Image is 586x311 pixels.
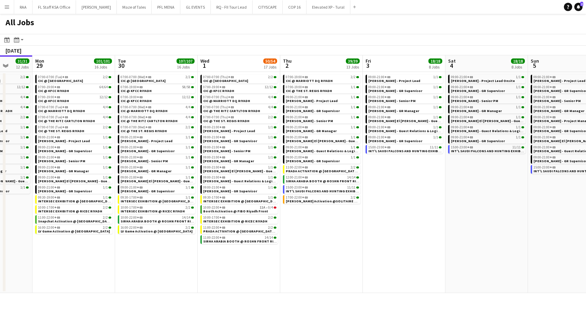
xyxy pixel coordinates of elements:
[121,119,178,123] span: CIC @ THE RITZ CARTLTON RIYADH
[268,95,273,99] span: 4/4
[302,135,308,139] span: +03
[121,106,151,109] span: 07:00-07:00 (Wed)
[118,75,195,85] div: 07:00-07:00 (Wed)+032/2CIC @ [GEOGRAPHIC_DATA]
[366,115,443,125] div: 09:00-21:00+031/1[PERSON_NAME] El [PERSON_NAME] - Guest Relations Manager
[62,75,68,79] span: +03
[180,0,211,14] button: GL EVENTS
[286,106,308,109] span: 09:00-21:00
[533,116,556,119] span: 09:00-21:00
[203,85,276,93] a: 07:00-19:00+0312/12CIC @ KFCC RIYADH
[351,116,356,119] span: 1/1
[351,75,356,79] span: 2/2
[467,115,473,119] span: +03
[283,95,360,105] div: 09:00-21:00+031/1[PERSON_NAME] - Project Lead
[38,95,111,103] a: 07:00-19:00+0312/12CIC @ KFCC RIYADH
[203,85,225,89] span: 07:00-19:00
[550,85,556,89] span: +03
[137,135,143,139] span: +03
[451,95,524,103] a: 09:00-21:00+031/1[PERSON_NAME] - Senior PM
[20,106,25,109] span: 4/4
[451,85,473,89] span: 09:00-21:00
[385,105,390,109] span: +03
[368,89,422,93] span: Basim Aqil - GR Supervisor
[451,95,473,99] span: 09:00-21:00
[38,106,68,109] span: 07:00-07:00 (Tue)
[516,126,521,129] span: 1/1
[103,136,108,139] span: 1/1
[76,0,117,14] button: [PERSON_NAME]
[351,95,356,99] span: 1/1
[302,115,308,119] span: +03
[38,85,60,89] span: 07:00-19:00
[533,75,556,79] span: 09:00-21:00
[20,116,25,119] span: 2/2
[368,85,442,93] a: 09:00-21:00+031/1[PERSON_NAME] - GR Supervisor
[145,115,151,119] span: +03
[448,85,526,95] div: 09:00-21:00+031/1[PERSON_NAME] - GR Supervisor
[200,115,278,125] div: 07:00-07:00 (Thu)+032/2CIC @ THE ST. REGIS RIYADH
[451,116,473,119] span: 09:00-21:00
[62,125,68,129] span: +03
[203,119,249,123] span: CIC @ THE ST. REGIS RIYADH
[283,135,360,145] div: 09:00-21:00+031/1[PERSON_NAME] El [PERSON_NAME] - Guest Relations Manager
[203,95,276,103] a: 07:00-07:00 (Thu)+034/4CIC @ MARRIOTT DQ RIYADH
[121,75,151,79] span: 07:00-07:00 (Wed)
[200,125,278,135] div: 09:00-21:00+031/1[PERSON_NAME] - Project Lead
[38,115,111,123] a: 07:00-07:00 (Tue)+034/4CIC @ THE RITZ CARTLTON RIYADH
[286,95,359,103] a: 09:00-21:00+031/1[PERSON_NAME] - Project Lead
[451,129,544,133] span: Sevda Aliyeva - Guest Relations & Logistics Manager
[533,106,556,109] span: 09:00-21:00
[451,89,505,93] span: Basim Aqil - GR Supervisor
[203,89,234,93] span: CIC @ KFCC RIYADH
[385,135,390,139] span: +03
[385,75,390,79] span: +03
[533,136,556,139] span: 09:00-21:00
[17,85,25,89] span: 12/12
[38,95,60,99] span: 07:00-19:00
[351,126,356,129] span: 1/1
[203,106,234,109] span: 07:00-07:00 (Thu)
[451,79,515,83] span: Aysel Ahmadova - Project Lead Onsite
[200,85,278,95] div: 07:00-19:00+0312/12CIC @ KFCC RIYADH
[451,75,524,83] a: 09:00-21:00+031/1[PERSON_NAME] - Project Lead Onsite
[433,95,438,99] span: 1/1
[38,139,90,143] span: Aysel Ahmadova - Project Lead
[451,119,556,123] span: Serina El Kaissi - Guest Relations Manager
[145,105,151,109] span: +03
[200,135,278,145] div: 09:00-21:00+031/1[PERSON_NAME] - GR Supervisor
[211,0,253,14] button: RQ - FII Tour Lead
[368,75,390,79] span: 09:00-21:00
[368,95,442,103] a: 09:00-21:00+031/1[PERSON_NAME] - Senior PM
[62,115,68,119] span: +03
[368,79,420,83] span: Aysel Ahmadova - Project Lead
[203,105,276,113] a: 07:00-07:00 (Thu)+034/4CIC @ THE RITZ CARTLTON RIYADH
[20,136,25,139] span: 1/1
[35,135,113,145] div: 09:00-21:00+031/1[PERSON_NAME] - Project Lead
[302,105,308,109] span: +03
[286,119,333,123] span: Diana Fazlitdinova - Senior PM
[433,136,438,139] span: 1/1
[366,85,443,95] div: 09:00-21:00+031/1[PERSON_NAME] - GR Supervisor
[286,99,338,103] span: Aysel Ahmadova - Project Lead
[286,79,333,83] span: CIC @ MARRIOTT DQ RIYADH
[448,125,526,135] div: 09:00-21:00+031/1[PERSON_NAME] - Guest Relations & Logistics Manager
[228,115,234,119] span: +03
[121,116,151,119] span: 07:00-07:00 (Wed)
[467,135,473,139] span: +03
[38,119,95,123] span: CIC @ THE RITZ CARTLTON RIYADH
[516,136,521,139] span: 1/1
[203,135,276,143] a: 09:00-21:00+031/1[PERSON_NAME] - GR Supervisor
[38,136,60,139] span: 09:00-21:00
[433,85,438,89] span: 1/1
[186,106,190,109] span: 4/4
[451,135,524,143] a: 09:00-21:00+031/1[PERSON_NAME] - GR Supervisor
[467,105,473,109] span: +03
[286,75,308,79] span: 07:00-19:00
[121,125,194,133] a: 07:00-07:00 (Wed)+032/2CIC @ THE ST. REGIS RIYADH
[351,136,356,139] span: 1/1
[203,95,234,99] span: 07:00-07:00 (Thu)
[121,126,151,129] span: 07:00-07:00 (Wed)
[228,75,234,79] span: +03
[200,95,278,105] div: 07:00-07:00 (Thu)+034/4CIC @ MARRIOTT DQ RIYADH
[38,99,69,103] span: CIC @ KFCC RIYADH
